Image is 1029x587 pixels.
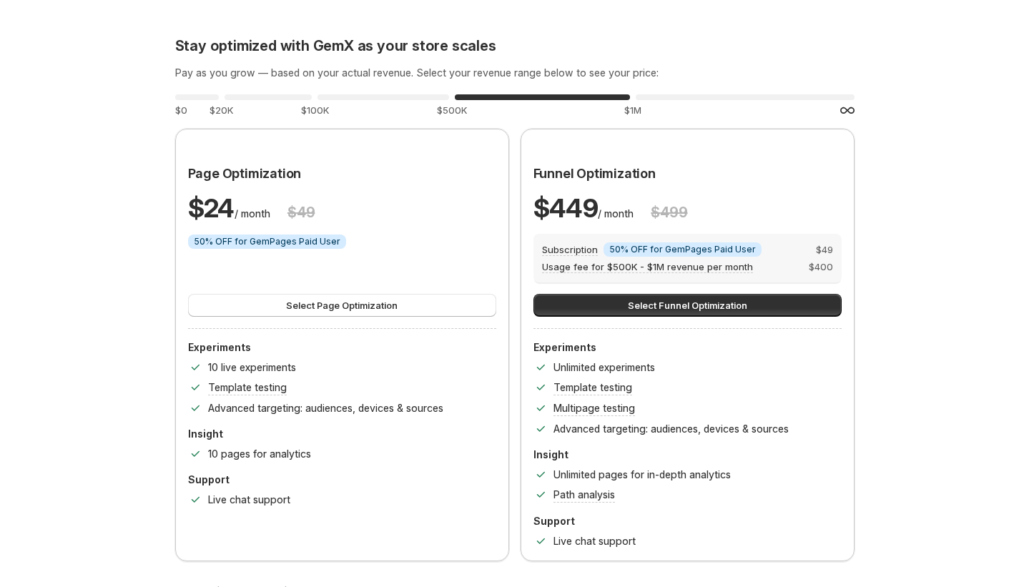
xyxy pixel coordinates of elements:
span: Select Funnel Optimization [628,298,747,312]
p: Insight [533,448,842,462]
p: Template testing [553,380,632,395]
p: Template testing [208,380,287,395]
span: Subscription [542,244,598,256]
span: $ 49 [816,242,833,257]
p: / month [188,191,270,225]
p: Advanced targeting: audiences, devices & sources [208,401,443,415]
p: Path analysis [553,488,615,502]
p: Live chat support [553,534,636,548]
span: $100K [301,104,329,116]
p: Support [188,473,496,487]
span: $20K [210,104,233,116]
span: Usage fee for $500K - $1M revenue per month [542,261,753,273]
p: Experiments [533,340,842,355]
p: Unlimited pages for in-depth analytics [553,468,731,482]
p: Unlimited experiments [553,360,655,375]
span: Page Optimization [188,166,302,181]
p: 10 live experiments [208,360,296,375]
span: Funnel Optimization [533,166,656,181]
p: Support [533,514,842,528]
span: $ 24 [188,192,235,224]
span: 50% OFF for GemPages Paid User [609,244,756,255]
p: Experiments [188,340,496,355]
span: $500K [437,104,467,116]
p: Insight [188,427,496,441]
h3: $ 499 [651,204,687,221]
h3: Pay as you grow — based on your actual revenue. Select your revenue range below to see your price: [175,66,855,80]
button: Select Funnel Optimization [533,294,842,317]
span: $ 449 [533,192,599,224]
h3: $ 49 [287,204,315,221]
p: 10 pages for analytics [208,447,311,461]
span: $1M [624,104,641,116]
span: Select Page Optimization [286,298,398,312]
p: Multipage testing [553,401,635,415]
p: Live chat support [208,493,290,507]
span: $0 [175,104,187,116]
p: Advanced targeting: audiences, devices & sources [553,422,789,436]
span: $ 400 [809,260,833,274]
button: Select Page Optimization [188,294,496,317]
p: / month [533,191,634,225]
span: 50% OFF for GemPages Paid User [194,236,340,247]
h2: Stay optimized with GemX as your store scales [175,37,855,54]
